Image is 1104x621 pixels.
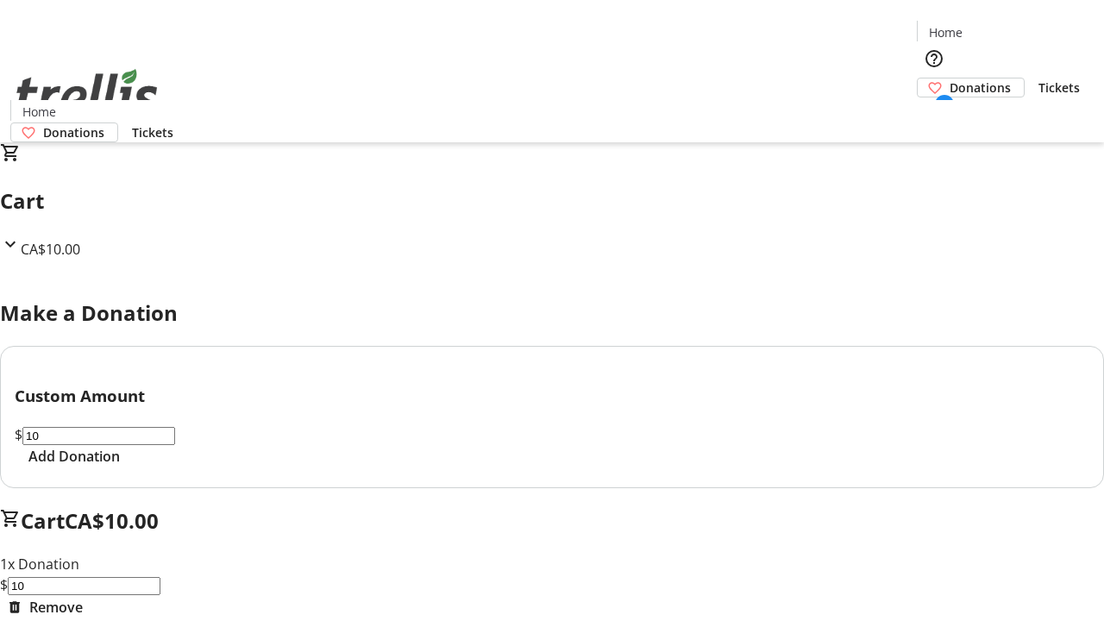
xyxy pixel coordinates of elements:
span: Remove [29,597,83,618]
span: Donations [43,123,104,141]
span: Tickets [132,123,173,141]
button: Cart [917,97,951,132]
a: Tickets [1025,78,1094,97]
span: $ [15,425,22,444]
span: Add Donation [28,446,120,467]
button: Help [917,41,951,76]
span: CA$10.00 [65,506,159,535]
span: Home [22,103,56,121]
img: Orient E2E Organization lhBmHSUuno's Logo [10,50,164,136]
a: Donations [917,78,1025,97]
button: Add Donation [15,446,134,467]
span: Tickets [1038,78,1080,97]
span: Home [929,23,963,41]
input: Donation Amount [22,427,175,445]
a: Tickets [118,123,187,141]
input: Donation Amount [8,577,160,595]
a: Home [11,103,66,121]
a: Donations [10,122,118,142]
span: Donations [950,78,1011,97]
h3: Custom Amount [15,384,1089,408]
a: Home [918,23,973,41]
span: CA$10.00 [21,240,80,259]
